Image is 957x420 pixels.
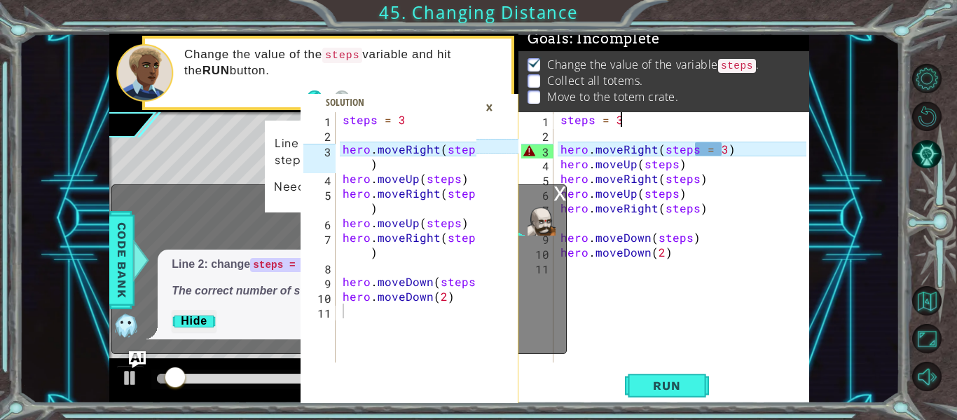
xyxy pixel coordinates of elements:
div: 2 [521,129,553,144]
p: Line 2: change to [172,257,503,273]
div: 7 [303,232,336,262]
div: Solution [319,95,371,109]
div: 5 [303,188,336,217]
button: Maximize Browser [912,324,942,353]
code: steps [718,59,756,73]
p: Change the value of the variable . [547,57,759,74]
div: 4 [521,158,553,173]
div: 10 [303,291,336,306]
button: AI Hint [912,140,942,169]
p: Change the value of the variable and hit the button. [184,47,502,79]
div: 3 [521,144,553,158]
span: Code Bank [111,217,133,303]
span: Goals [528,30,660,48]
button: Shift+Enter: Run current code. [625,372,709,400]
div: x [553,185,566,199]
div: 4 [303,173,336,188]
div: 8 [303,262,336,276]
code: steps = 2 [250,258,310,272]
img: Player [528,208,556,236]
div: 3 [303,144,336,173]
button: Level Options [912,64,942,93]
p: Collect all totems. [547,73,642,88]
img: AI [112,311,140,339]
a: Back to Map [914,282,957,320]
div: × [478,95,500,119]
span: : Incomplete [570,30,660,47]
button: Ask AI [129,351,146,368]
button: Restart Level [912,102,942,131]
button: Mute [912,362,942,391]
span: Need help? [274,177,343,193]
div: 5 [521,173,553,188]
div: 6 [303,217,336,232]
img: Check mark for checkbox [528,57,542,68]
em: The correct number of steps is needed to reach all the totems. [172,285,503,297]
span: Run [639,379,694,393]
div: 2 [303,129,336,144]
p: Move to the totem crate. [547,89,678,104]
div: 9 [303,276,336,291]
div: 1 [521,114,553,129]
div: 11 [303,306,336,320]
strong: RUN [202,64,230,77]
button: Back to Map [912,286,942,316]
p: Line 3: ArgumentError: The number of steps should be a positive number. [275,133,495,170]
button: Ctrl + P: Play [116,365,144,394]
button: Hide [172,310,216,332]
div: 1 [303,114,336,129]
